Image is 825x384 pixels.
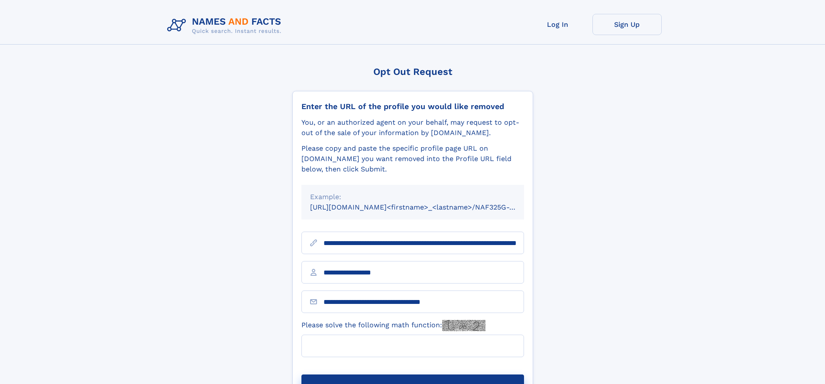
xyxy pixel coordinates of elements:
[164,14,288,37] img: Logo Names and Facts
[301,102,524,111] div: Enter the URL of the profile you would like removed
[301,117,524,138] div: You, or an authorized agent on your behalf, may request to opt-out of the sale of your informatio...
[523,14,592,35] a: Log In
[292,66,533,77] div: Opt Out Request
[310,203,540,211] small: [URL][DOMAIN_NAME]<firstname>_<lastname>/NAF325G-xxxxxxxx
[592,14,662,35] a: Sign Up
[310,192,515,202] div: Example:
[301,320,485,331] label: Please solve the following math function:
[301,143,524,174] div: Please copy and paste the specific profile page URL on [DOMAIN_NAME] you want removed into the Pr...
